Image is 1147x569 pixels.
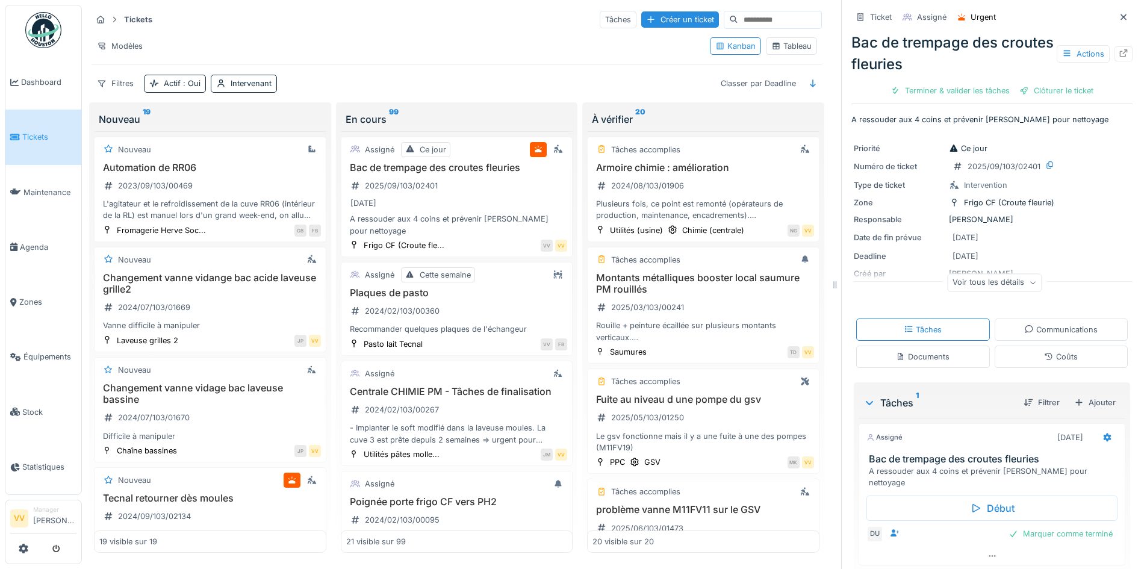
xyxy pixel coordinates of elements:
[771,40,812,52] div: Tableau
[5,385,81,440] a: Stock
[365,368,394,379] div: Assigné
[5,55,81,110] a: Dashboard
[854,179,944,191] div: Type de ticket
[20,241,76,253] span: Agenda
[99,320,321,331] div: Vanne difficile à manipuler
[788,225,800,237] div: NG
[802,456,814,468] div: VV
[117,445,177,456] div: Chaîne bassines
[346,213,568,236] div: A ressouder aux 4 coins et prévenir [PERSON_NAME] pour nettoyage
[99,112,322,126] div: Nouveau
[25,12,61,48] img: Badge_color-CXgf-gQk.svg
[346,112,568,126] div: En cours
[788,456,800,468] div: MK
[365,180,438,191] div: 2025/09/103/02401
[854,214,1130,225] div: [PERSON_NAME]
[854,143,944,154] div: Priorité
[294,335,306,347] div: JP
[916,396,919,410] sup: 1
[592,112,815,126] div: À vérifier
[964,179,1007,191] div: Intervention
[99,272,321,295] h3: Changement vanne vidange bac acide laveuse grille2
[1019,394,1065,411] div: Filtrer
[92,75,139,92] div: Filtres
[22,131,76,143] span: Tickets
[610,225,663,236] div: Utilités (usine)
[23,187,76,198] span: Maintenance
[611,412,684,423] div: 2025/05/103/01250
[99,431,321,442] div: Difficile à manipuler
[1044,351,1078,362] div: Coûts
[851,32,1133,75] div: Bac de trempage des croutes fleuries
[949,143,987,154] div: Ce jour
[10,509,28,527] li: VV
[346,422,568,445] div: - Implanter le soft modifié dans la laveuse moules. La cuve 3 est prête depuis 2 semaines => urge...
[365,269,394,281] div: Assigné
[802,346,814,358] div: VV
[5,329,81,384] a: Équipements
[610,456,625,468] div: PPC
[968,161,1040,172] div: 2025/09/103/02401
[118,180,193,191] div: 2023/09/103/00469
[1015,82,1098,99] div: Clôturer le ticket
[854,197,944,208] div: Zone
[611,144,680,155] div: Tâches accomplies
[22,461,76,473] span: Statistiques
[5,165,81,220] a: Maintenance
[854,250,944,262] div: Deadline
[592,394,814,405] h3: Fuite au niveau d une pompe du gsv
[644,456,661,468] div: GSV
[592,272,814,295] h3: Montants métalliques booster local saumure PM rouillés
[592,162,814,173] h3: Armoire chimie : amélioration
[610,346,647,358] div: Saumures
[118,144,151,155] div: Nouveau
[118,511,191,522] div: 2024/09/103/02134
[682,225,744,236] div: Chimie (centrale)
[611,302,684,313] div: 2025/03/103/00241
[854,232,944,243] div: Date de fin prévue
[164,78,200,89] div: Actif
[346,323,568,335] div: Recommander quelques plaques de l'échangeur
[23,351,76,362] span: Équipements
[118,254,151,266] div: Nouveau
[365,305,440,317] div: 2024/02/103/00360
[555,240,567,252] div: VV
[802,225,814,237] div: VV
[1069,394,1121,411] div: Ajouter
[143,112,151,126] sup: 19
[555,338,567,350] div: FB
[118,412,190,423] div: 2024/07/103/01670
[896,351,950,362] div: Documents
[5,110,81,164] a: Tickets
[231,78,272,89] div: Intervenant
[309,225,321,237] div: FB
[541,449,553,461] div: JM
[22,406,76,418] span: Stock
[99,198,321,221] div: L'agitateur et le refroidissement de la cuve RR06 (intérieur de la RL) est manuel lors d'un grand...
[420,144,446,155] div: Ce jour
[541,240,553,252] div: VV
[953,250,978,262] div: [DATE]
[346,536,406,547] div: 21 visible sur 99
[364,338,423,350] div: Pasto lait Tecnal
[365,514,440,526] div: 2024/02/103/00095
[592,431,814,453] div: Le gsv fonctionne mais il y a une fuite à une des pompes (M11FV19)
[863,396,1014,410] div: Tâches
[869,465,1120,488] div: A ressouder aux 4 coins et prévenir [PERSON_NAME] pour nettoyage
[611,180,684,191] div: 2024/08/103/01906
[1057,45,1110,63] div: Actions
[119,14,157,25] strong: Tickets
[99,536,157,547] div: 19 visible sur 19
[964,197,1054,208] div: Frigo CF (Croute fleurie)
[866,526,883,543] div: DU
[294,225,306,237] div: GB
[611,376,680,387] div: Tâches accomplies
[1057,432,1083,443] div: [DATE]
[851,114,1133,125] p: A ressouder aux 4 coins et prévenir [PERSON_NAME] pour nettoyage
[117,335,178,346] div: Laveuse grilles 2
[592,504,814,515] h3: problème vanne M11FV11 sur le GSV
[346,162,568,173] h3: Bac de trempage des croutes fleuries
[117,225,206,236] div: Fromagerie Herve Soc...
[947,274,1042,291] div: Voir tous les détails
[33,505,76,531] li: [PERSON_NAME]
